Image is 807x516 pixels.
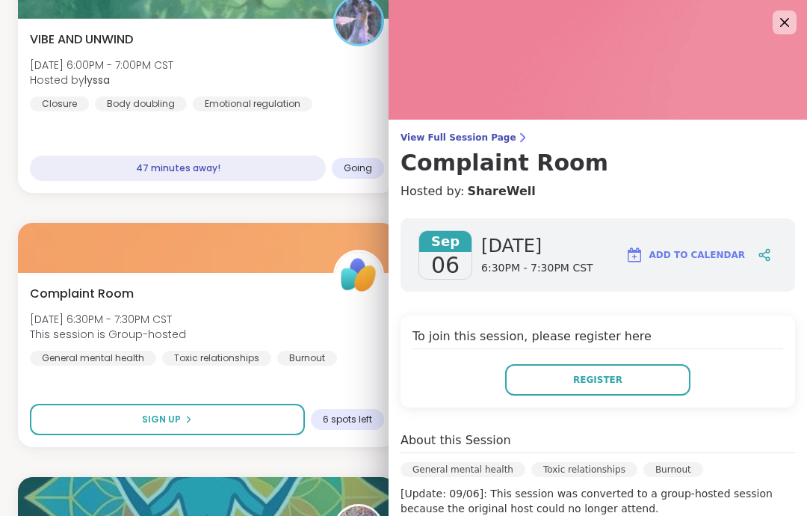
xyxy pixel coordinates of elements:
[323,414,372,426] span: 6 spots left
[401,132,795,144] span: View Full Session Page
[401,132,795,176] a: View Full Session PageComplaint Room
[401,462,525,477] div: General mental health
[30,312,186,327] span: [DATE] 6:30PM - 7:30PM CST
[573,373,622,387] span: Register
[344,162,372,174] span: Going
[30,327,186,342] span: This session is Group-hosted
[625,246,643,264] img: ShareWell Logomark
[619,237,752,273] button: Add to Calendar
[30,351,156,366] div: General mental health
[401,182,795,200] h4: Hosted by:
[505,364,690,396] button: Register
[467,182,535,200] a: ShareWell
[162,351,271,366] div: Toxic relationships
[277,351,337,366] div: Burnout
[481,261,593,276] span: 6:30PM - 7:30PM CST
[649,248,745,262] span: Add to Calendar
[30,285,134,303] span: Complaint Room
[30,96,89,111] div: Closure
[84,73,110,87] b: lyssa
[412,328,783,349] h4: To join this session, please register here
[30,58,173,73] span: [DATE] 6:00PM - 7:00PM CST
[401,150,795,176] h3: Complaint Room
[401,431,511,449] h4: About this Session
[336,252,382,298] img: ShareWell
[531,462,637,477] div: Toxic relationships
[481,234,593,258] span: [DATE]
[431,252,460,279] span: 06
[193,96,312,111] div: Emotional regulation
[142,413,181,426] span: Sign Up
[30,73,173,87] span: Hosted by
[30,31,133,49] span: VIBE AND UNWIND
[95,96,187,111] div: Body doubling
[30,156,326,181] div: 47 minutes away!
[419,231,471,252] span: Sep
[30,404,305,435] button: Sign Up
[643,462,703,477] div: Burnout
